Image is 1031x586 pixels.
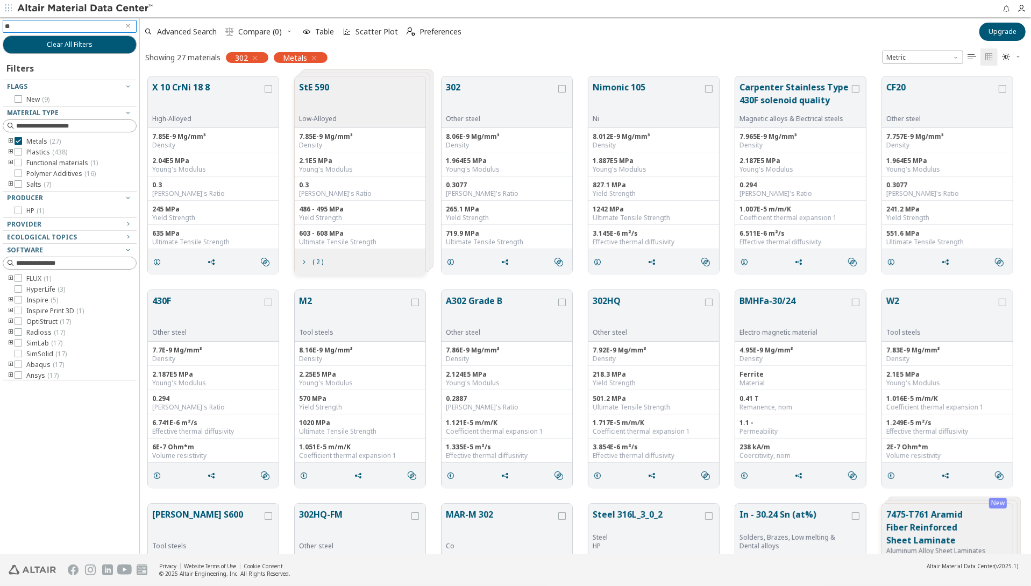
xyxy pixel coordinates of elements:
div: 0.2887 [446,394,568,403]
span: Abaqus [26,361,64,369]
div: 1.051E-5 m/m/K [299,443,421,451]
div: 1.717E-5 m/m/K [593,419,715,427]
span: Upgrade [989,27,1016,36]
div: Coefficient thermal expansion 1 [593,427,715,436]
a: Cookie Consent [244,562,283,570]
div: 8.06E-9 Mg/mm³ [446,132,568,141]
div: Effective thermal diffusivity [593,451,715,460]
div: Showing 27 materials [145,52,221,62]
div: 245 MPa [152,205,274,214]
button: 302HQ-FM [299,508,409,542]
button: CF20 [886,81,997,115]
div: 7.85E-9 Mg/mm³ [152,132,274,141]
span: Plastics [26,148,67,157]
div: Other steel [886,115,997,123]
button: Producer [3,192,137,204]
button: Share [202,465,225,486]
span: ( 3 ) [58,285,65,294]
div: 1.249E-5 m²/s [886,419,1008,427]
div: (v2025.1) [927,562,1018,570]
button: X 10 CrNi 18 8 [152,81,262,115]
div: Volume resistivity [152,451,274,460]
i:  [701,258,710,266]
div: Coefficient thermal expansion 1 [740,214,862,222]
div: 7.92E-9 Mg/mm³ [593,346,715,355]
button: Software [3,244,137,257]
button: Details [295,465,317,486]
div: Density [593,141,715,150]
i:  [995,258,1004,266]
span: ( 17 ) [47,371,59,380]
div: Remanence, nom [740,403,862,412]
div: Density [152,141,274,150]
span: ( 17 ) [55,349,67,358]
div: Yield Strength [299,214,421,222]
div: 635 MPa [152,229,274,238]
div: Material [740,379,862,387]
span: ( 17 ) [60,317,71,326]
span: OptiStruct [26,317,71,326]
div: Density [740,141,862,150]
div: 6E-7 Ohm*m [152,443,274,451]
div: Other steel [299,542,409,550]
i: toogle group [7,148,15,157]
i:  [554,471,563,480]
button: 302HQ [593,294,703,328]
div: 3.145E-6 m²/s [593,229,715,238]
div: 238 kA/m [740,443,862,451]
span: Inspire [26,296,58,305]
span: 302 [235,53,248,62]
div: Other steel [152,328,262,337]
button: Share [349,465,372,486]
span: Ecological Topics [7,232,77,242]
button: Share [496,465,518,486]
div: Permeability [740,427,862,436]
button: StE 590 [299,81,337,115]
div: Low-Alloyed [299,115,337,123]
button: Provider [3,218,137,231]
div: Young's Modulus [299,165,421,174]
span: Polymer Additives [26,170,96,178]
div: 0.3077 [886,181,1008,189]
div: Young's Modulus [152,379,274,387]
div: Ultimate Tensile Strength [299,427,421,436]
span: ( 1 ) [44,274,51,283]
div: [PERSON_NAME]'s Ratio [152,403,274,412]
div: [PERSON_NAME]'s Ratio [446,189,568,198]
div: 8.16E-9 Mg/mm³ [299,346,421,355]
div: Tool steels [299,328,409,337]
span: Radioss [26,328,65,337]
i:  [407,27,415,36]
span: ( 5 ) [51,295,58,305]
button: Ecological Topics [3,231,137,244]
button: A302 Grade B [446,294,556,328]
div: 1.121E-5 m/m/K [446,419,568,427]
button: ( 2 ) [295,251,328,273]
span: ( 2 ) [312,259,323,265]
button: M2 [299,294,409,328]
span: ( 16 ) [84,169,96,178]
i: toogle group [7,296,15,305]
div: 7.83E-9 Mg/mm³ [886,346,1008,355]
i:  [1002,53,1011,61]
i: toogle group [7,317,15,326]
span: ( 1 ) [37,206,44,215]
span: Altair Material Data Center [927,562,994,570]
i:  [848,258,857,266]
i:  [985,53,993,61]
button: Details [442,465,464,486]
div: 2.1E5 MPa [886,370,1008,379]
div: Ultimate Tensile Strength [593,403,715,412]
div: 7.85E-9 Mg/mm³ [299,132,421,141]
div: Co [446,542,556,550]
button: Share [643,251,665,273]
img: Altair Material Data Center [17,3,154,14]
div: 719.9 MPa [446,229,568,238]
div: Young's Modulus [886,379,1008,387]
button: Share [936,251,959,273]
div: 1.007E-5 m/m/K [740,205,862,214]
div: Yield Strength [886,214,1008,222]
div: 0.3 [299,181,421,189]
div: Density [299,355,421,363]
div: Effective thermal diffusivity [886,427,1008,436]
